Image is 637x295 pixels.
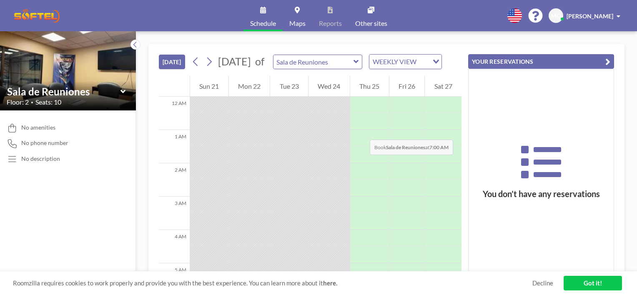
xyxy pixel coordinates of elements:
[355,20,387,27] span: Other sites
[159,163,190,197] div: 2 AM
[35,98,61,106] span: Seats: 10
[270,76,308,97] div: Tue 23
[371,56,418,67] span: WEEKLY VIEW
[273,55,354,69] input: Sala de Reuniones
[159,130,190,163] div: 1 AM
[389,76,425,97] div: Fri 26
[7,85,120,97] input: Sala de Reuniones
[429,144,449,150] b: 7:00 AM
[7,98,29,106] span: Floor: 2
[567,12,613,20] span: [PERSON_NAME]
[323,279,337,287] a: here.
[532,279,553,287] a: Decline
[419,56,428,67] input: Search for option
[370,140,453,155] span: Book at
[159,230,190,263] div: 4 AM
[21,139,68,147] span: No phone number
[31,100,33,105] span: •
[564,276,622,290] a: Got it!
[308,76,350,97] div: Wed 24
[190,76,228,97] div: Sun 21
[386,144,425,150] b: Sala de Reuniones
[21,124,55,131] span: No amenities
[13,7,60,24] img: organization-logo
[319,20,342,27] span: Reports
[21,155,60,162] div: No description
[425,76,461,97] div: Sat 27
[469,189,614,199] h3: You don’t have any reservations
[350,76,389,97] div: Thu 25
[159,197,190,230] div: 3 AM
[159,55,185,69] button: [DATE]
[13,279,532,287] span: Roomzilla requires cookies to work properly and provide you with the best experience. You can lea...
[369,55,441,69] div: Search for option
[218,55,251,67] span: [DATE]
[229,76,270,97] div: Mon 22
[159,97,190,130] div: 12 AM
[255,55,264,68] span: of
[289,20,306,27] span: Maps
[551,12,561,20] span: MO
[468,54,614,69] button: YOUR RESERVATIONS
[250,20,276,27] span: Schedule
